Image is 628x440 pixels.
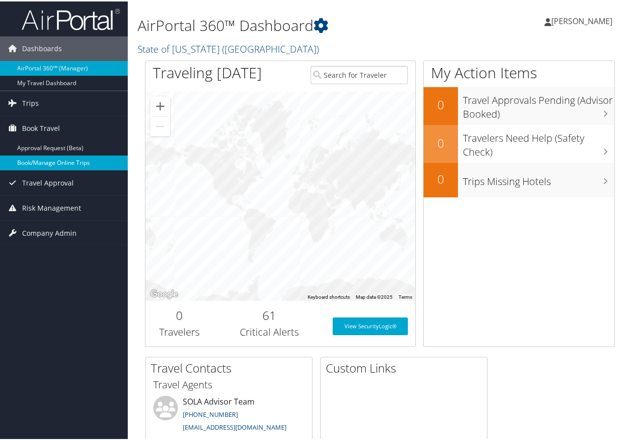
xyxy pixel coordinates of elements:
[356,293,393,298] span: Map data ©2025
[424,161,614,196] a: 0Trips Missing Hotels
[151,358,312,375] h2: Travel Contacts
[424,124,614,161] a: 0Travelers Need Help (Safety Check)
[333,316,408,334] a: View SecurityLogic®
[153,377,305,390] h3: Travel Agents
[148,394,310,435] li: SOLA Advisor Team
[326,358,487,375] h2: Custom Links
[463,168,614,187] h3: Trips Missing Hotels
[551,14,612,25] span: [PERSON_NAME]
[424,61,614,82] h1: My Action Items
[138,14,460,34] h1: AirPortal 360™ Dashboard
[308,292,350,299] button: Keyboard shortcuts
[311,64,408,83] input: Search for Traveler
[463,125,614,157] h3: Travelers Need Help (Safety Check)
[399,293,412,298] a: Terms (opens in new tab)
[22,194,81,219] span: Risk Management
[183,409,238,417] a: [PHONE_NUMBER]
[153,324,205,338] h3: Travelers
[183,421,286,430] a: [EMAIL_ADDRESS][DOMAIN_NAME]
[148,286,180,299] img: Google
[22,169,74,194] span: Travel Approval
[22,90,39,114] span: Trips
[424,133,458,150] h2: 0
[424,95,458,112] h2: 0
[150,115,170,135] button: Zoom out
[138,41,321,54] a: State of [US_STATE] ([GEOGRAPHIC_DATA])
[22,220,77,244] span: Company Admin
[424,86,614,124] a: 0Travel Approvals Pending (Advisor Booked)
[22,115,60,139] span: Book Travel
[148,286,180,299] a: Open this area in Google Maps (opens a new window)
[544,5,622,34] a: [PERSON_NAME]
[22,35,62,60] span: Dashboards
[22,6,120,30] img: airportal-logo.png
[220,306,318,322] h2: 61
[463,87,614,120] h3: Travel Approvals Pending (Advisor Booked)
[220,324,318,338] h3: Critical Alerts
[153,306,205,322] h2: 0
[424,169,458,186] h2: 0
[153,61,262,82] h1: Traveling [DATE]
[150,95,170,115] button: Zoom in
